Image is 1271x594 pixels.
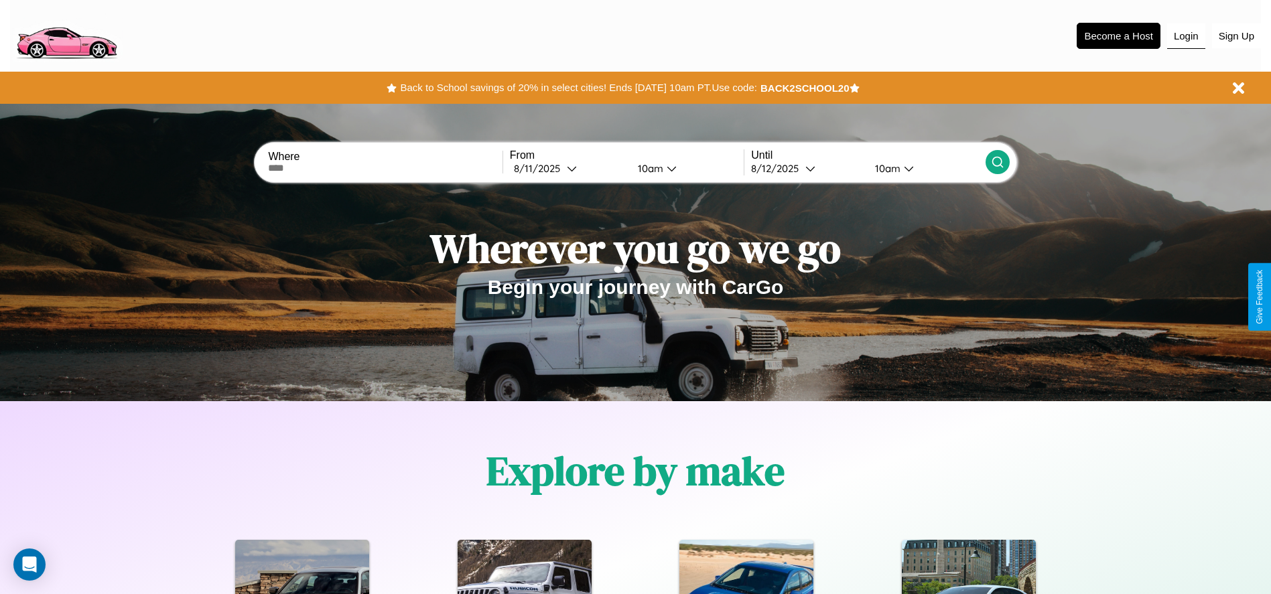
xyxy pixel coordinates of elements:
div: Give Feedback [1255,270,1264,324]
button: Become a Host [1077,23,1160,49]
div: 8 / 11 / 2025 [514,162,567,175]
button: Back to School savings of 20% in select cities! Ends [DATE] 10am PT.Use code: [397,78,760,97]
button: 10am [627,161,744,175]
div: 10am [631,162,667,175]
label: Where [268,151,502,163]
div: 10am [868,162,904,175]
label: From [510,149,744,161]
img: logo [10,7,123,62]
div: Open Intercom Messenger [13,548,46,581]
button: 10am [864,161,986,175]
div: 8 / 12 / 2025 [751,162,805,175]
button: 8/11/2025 [510,161,627,175]
button: Sign Up [1212,23,1261,48]
b: BACK2SCHOOL20 [760,82,850,94]
h1: Explore by make [486,443,785,498]
label: Until [751,149,985,161]
button: Login [1167,23,1205,49]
